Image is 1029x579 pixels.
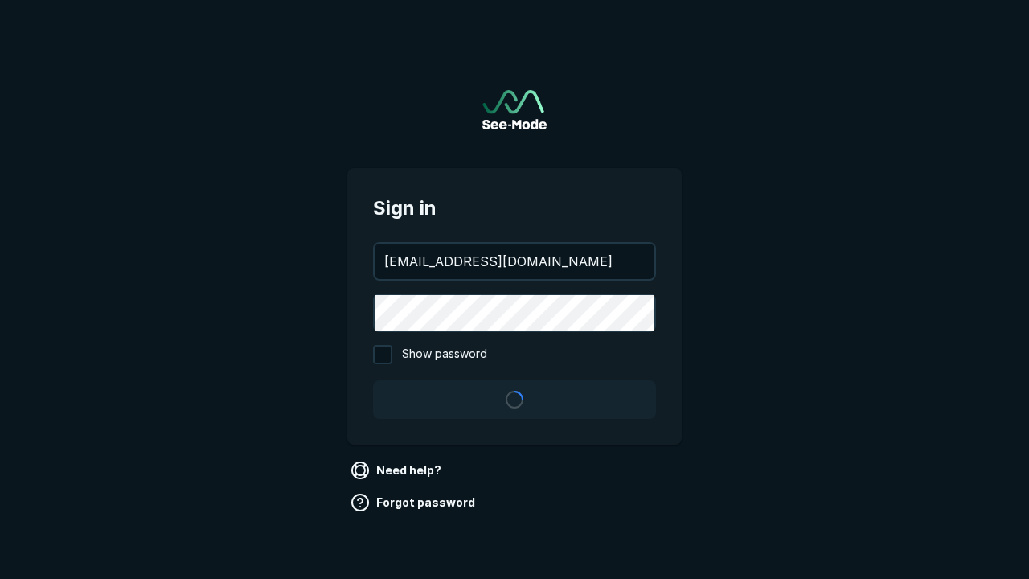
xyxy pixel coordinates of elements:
a: Forgot password [347,490,482,515]
span: Show password [402,345,487,364]
a: Need help? [347,458,448,483]
input: your@email.com [375,244,654,279]
img: See-Mode Logo [482,90,547,129]
a: Go to sign in [482,90,547,129]
span: Sign in [373,194,656,223]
